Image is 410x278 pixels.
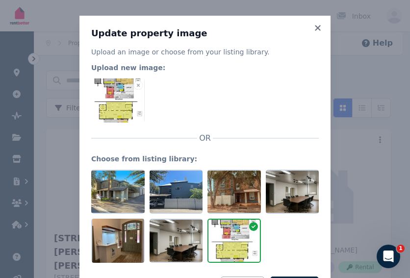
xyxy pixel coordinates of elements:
[397,245,405,253] span: 1
[377,245,400,268] iframe: Intercom live chat
[197,132,213,144] span: OR
[91,154,319,164] legend: Choose from listing library:
[91,27,319,39] h3: Update property image
[91,47,319,57] p: Upload an image or choose from your listing library.
[91,63,319,73] legend: Upload new image:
